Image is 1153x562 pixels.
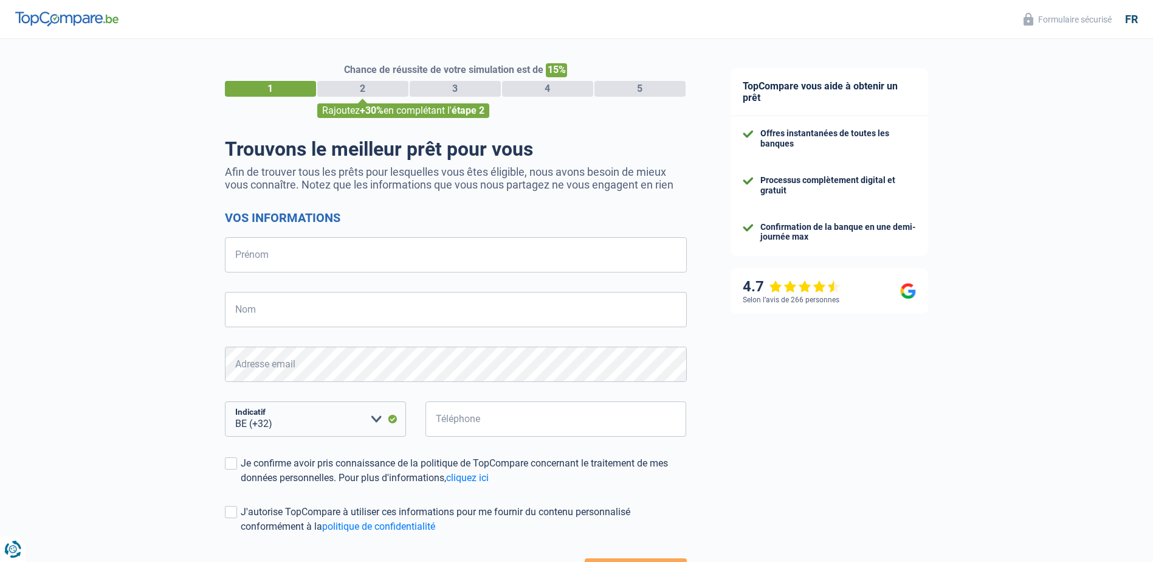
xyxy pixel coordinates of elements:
div: J'autorise TopCompare à utiliser ces informations pour me fournir du contenu personnalisé conform... [241,505,687,534]
div: 4 [502,81,593,97]
div: 1 [225,81,316,97]
input: 401020304 [425,401,687,437]
div: Offres instantanées de toutes les banques [760,128,916,149]
div: Processus complètement digital et gratuit [760,175,916,196]
div: fr [1125,13,1138,26]
div: 3 [410,81,501,97]
div: 5 [594,81,686,97]
div: Confirmation de la banque en une demi-journée max [760,222,916,243]
a: cliquez ici [446,472,489,484]
div: TopCompare vous aide à obtenir un prêt [731,68,928,116]
span: étape 2 [452,105,484,116]
div: 2 [317,81,408,97]
div: Selon l’avis de 266 personnes [743,296,839,304]
h1: Trouvons le meilleur prêt pour vous [225,137,687,161]
h2: Vos informations [225,210,687,225]
button: Formulaire sécurisé [1016,9,1119,29]
a: politique de confidentialité [322,521,435,532]
p: Afin de trouver tous les prêts pour lesquelles vous êtes éligible, nous avons besoin de mieux vou... [225,165,687,191]
span: Chance de réussite de votre simulation est de [344,64,543,75]
span: 15% [546,63,567,77]
span: +30% [360,105,384,116]
div: Rajoutez en complétant l' [317,103,489,118]
div: Je confirme avoir pris connaissance de la politique de TopCompare concernant le traitement de mes... [241,456,687,485]
div: 4.7 [743,278,841,296]
img: TopCompare Logo [15,12,119,26]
